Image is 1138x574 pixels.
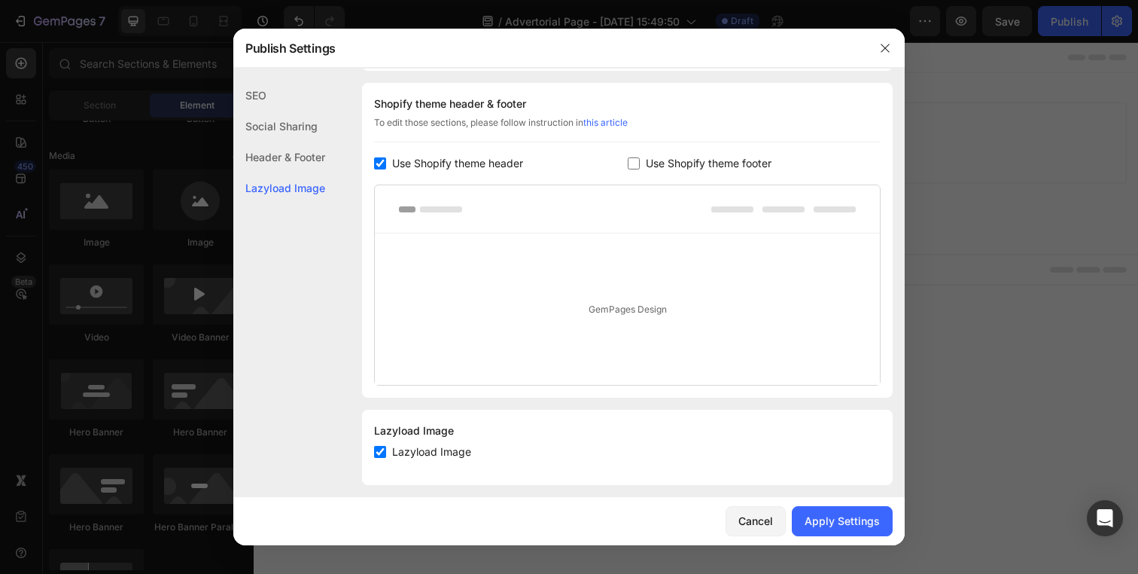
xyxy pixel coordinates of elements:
[290,87,381,102] div: Choose templates
[408,87,487,102] div: Generate layout
[374,95,881,113] div: Shopify theme header & footer
[507,105,619,119] span: then drag & drop elements
[1087,500,1123,536] div: Open Intercom Messenger
[233,111,325,142] div: Social Sharing
[518,87,610,102] div: Add blank section
[375,234,880,385] div: GemPages Design
[583,117,628,128] a: this article
[406,105,486,119] span: from URL or image
[416,53,488,69] span: Add section
[233,80,325,111] div: SEO
[392,154,523,173] span: Use Shopify theme header
[282,105,385,119] span: inspired by CRO experts
[233,142,325,173] div: Header & Footer
[792,506,893,536] button: Apply Settings
[233,29,866,68] div: Publish Settings
[374,422,881,440] div: Lazyload Image
[646,154,771,173] span: Use Shopify theme footer
[233,173,325,203] div: Lazyload Image
[374,116,881,142] div: To edit those sections, please follow instruction in
[392,443,471,461] span: Lazyload Image
[726,506,786,536] button: Cancel
[738,513,773,529] div: Cancel
[805,513,880,529] div: Apply Settings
